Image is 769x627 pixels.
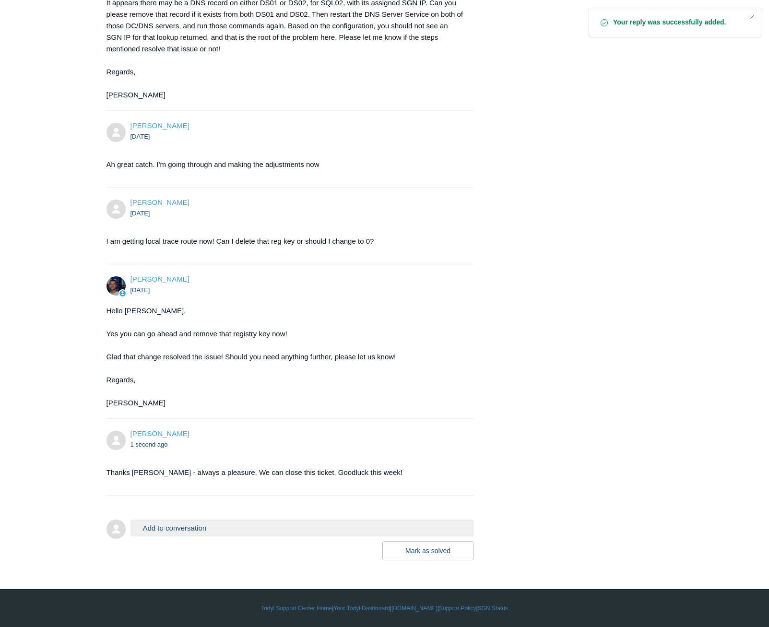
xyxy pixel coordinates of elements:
[130,275,189,283] span: Connor Davis
[130,441,168,448] time: 10/13/2025, 15:25
[745,10,759,24] div: Close
[106,159,464,170] p: Ah great catch. I'm going through and making the adjustments now
[382,541,473,560] button: Mark as solved
[130,275,189,283] a: [PERSON_NAME]
[130,198,189,206] span: Andrew Stevens
[478,604,508,613] a: SGN Status
[106,236,464,247] p: I am getting local trace route now! Can I delete that reg key or should I change to 0?
[106,467,464,478] p: Thanks [PERSON_NAME] - always a pleasure. We can close this ticket. Goodluck this week!
[130,121,189,130] a: [PERSON_NAME]
[130,286,150,294] time: 10/10/2025, 14:32
[130,429,189,438] a: [PERSON_NAME]
[130,520,474,536] button: Add to conversation
[130,210,150,217] time: 10/10/2025, 14:13
[130,198,189,206] a: [PERSON_NAME]
[439,604,476,613] a: Support Policy
[333,604,390,613] a: Your Todyl Dashboard
[391,604,438,613] a: [DOMAIN_NAME]
[106,604,663,613] div: | | | |
[613,18,742,27] strong: Your reply was successfully added.
[130,133,150,140] time: 10/10/2025, 13:42
[261,604,332,613] a: Todyl Support Center Home
[130,121,189,130] span: Andrew Stevens
[130,429,189,438] span: Andrew Stevens
[106,305,464,409] div: Hello [PERSON_NAME], Yes you can go ahead and remove that registry key now! Glad that change reso...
